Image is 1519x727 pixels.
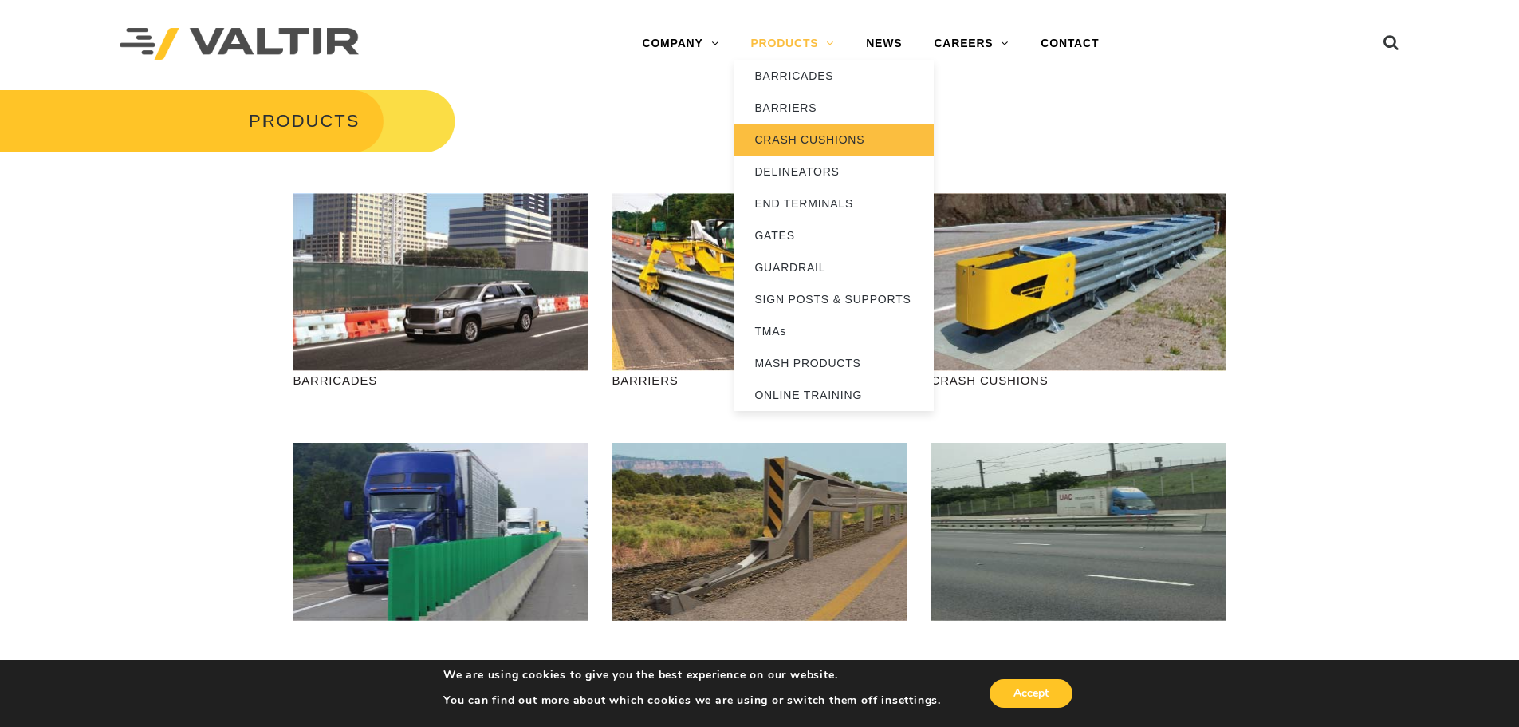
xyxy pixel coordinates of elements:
a: MASH PRODUCTS [734,347,934,379]
a: CRASH CUSHIONS [734,124,934,156]
a: END TERMINALS [734,188,934,219]
a: TMAs [734,315,934,347]
a: PRODUCTS [734,28,850,60]
a: ONLINE TRAINING [734,379,934,411]
button: Accept [990,679,1072,708]
a: CAREERS [918,28,1025,60]
a: GATES [734,219,934,251]
a: DELINEATORS [734,156,934,188]
p: You can find out more about which cookies we are using or switch them off in . [443,693,941,708]
a: SIGN POSTS & SUPPORTS [734,283,934,315]
img: Valtir [120,28,359,61]
a: CONTACT [1025,28,1115,60]
a: GUARDRAIL [734,251,934,283]
a: BARRIERS [734,92,934,124]
p: CRASH CUSHIONS [931,371,1226,389]
p: We are using cookies to give you the best experience on our website. [443,668,941,682]
a: BARRICADES [734,60,934,92]
a: NEWS [850,28,918,60]
a: COMPANY [626,28,734,60]
button: settings [892,693,938,708]
p: BARRICADES [293,371,588,389]
p: BARRIERS [612,371,907,389]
